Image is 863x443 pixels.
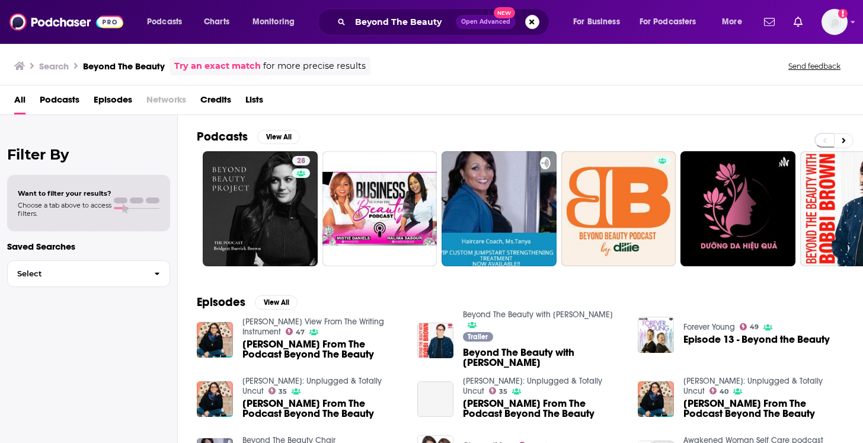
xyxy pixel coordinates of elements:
[9,11,123,33] img: Podchaser - Follow, Share and Rate Podcasts
[463,310,613,320] a: Beyond The Beauty with Bobbi Brown
[838,9,848,18] svg: Add a profile image
[146,90,186,114] span: Networks
[203,151,318,266] a: 28
[489,387,508,394] a: 35
[286,328,305,335] a: 47
[7,146,170,163] h2: Filter By
[468,333,488,340] span: Trailer
[269,387,287,394] a: 35
[296,330,305,335] span: 47
[197,129,300,144] a: PodcastsView All
[244,12,310,31] button: open menu
[174,59,261,73] a: Try an exact match
[242,339,403,359] a: Bobbi Brown From The Podcast Beyond The Beauty
[242,317,384,337] a: Arroe Collins View From The Writing Instrument
[197,381,233,417] img: Bobbi Brown From The Podcast Beyond The Beauty
[463,399,624,419] span: [PERSON_NAME] From The Podcast Beyond The Beauty
[456,15,516,29] button: Open AdvancedNew
[255,295,298,310] button: View All
[139,12,197,31] button: open menu
[789,12,807,32] a: Show notifications dropdown
[785,61,844,71] button: Send feedback
[200,90,231,114] a: Credits
[197,322,233,358] img: Bobbi Brown From The Podcast Beyond The Beauty
[632,12,714,31] button: open menu
[94,90,132,114] a: Episodes
[709,387,729,394] a: 40
[720,389,728,394] span: 40
[683,334,830,345] a: Episode 13 - Beyond the Beauty
[147,14,182,30] span: Podcasts
[292,156,310,165] a: 28
[683,376,823,396] a: Arroe Collins: Unplugged & Totally Uncut
[463,348,624,368] span: Beyond The Beauty with [PERSON_NAME]
[242,376,382,396] a: Arroe Collins: Unplugged & Totally Uncut
[14,90,25,114] a: All
[242,339,403,359] span: [PERSON_NAME] From The Podcast Beyond The Beauty
[499,389,507,394] span: 35
[197,295,245,310] h2: Episodes
[638,381,674,417] img: Bobbi Brown From The Podcast Beyond The Beauty
[683,399,844,419] span: [PERSON_NAME] From The Podcast Beyond The Beauty
[242,399,403,419] a: Bobbi Brown From The Podcast Beyond The Beauty
[252,14,295,30] span: Monitoring
[565,12,635,31] button: open menu
[683,399,844,419] a: Bobbi Brown From The Podcast Beyond The Beauty
[329,8,561,36] div: Search podcasts, credits, & more...
[7,241,170,252] p: Saved Searches
[242,399,403,419] span: [PERSON_NAME] From The Podcast Beyond The Beauty
[640,14,696,30] span: For Podcasters
[204,14,229,30] span: Charts
[759,12,779,32] a: Show notifications dropdown
[461,19,510,25] span: Open Advanced
[714,12,757,31] button: open menu
[18,189,111,197] span: Want to filter your results?
[297,155,305,167] span: 28
[417,323,453,359] img: Beyond The Beauty with Bobbi Brown
[197,129,248,144] h2: Podcasts
[722,14,742,30] span: More
[39,60,69,72] h3: Search
[350,12,456,31] input: Search podcasts, credits, & more...
[245,90,263,114] a: Lists
[83,60,165,72] h3: Beyond The Beauty
[463,348,624,368] a: Beyond The Beauty with Bobbi Brown
[263,59,366,73] span: for more precise results
[463,376,602,396] a: Arroe Collins: Unplugged & Totally Uncut
[494,7,515,18] span: New
[257,130,300,144] button: View All
[197,295,298,310] a: EpisodesView All
[40,90,79,114] a: Podcasts
[417,381,453,417] a: Bobbi Brown From The Podcast Beyond The Beauty
[573,14,620,30] span: For Business
[740,323,759,330] a: 49
[18,201,111,218] span: Choose a tab above to access filters.
[463,399,624,419] a: Bobbi Brown From The Podcast Beyond The Beauty
[8,270,145,278] span: Select
[638,317,674,353] img: Episode 13 - Beyond the Beauty
[822,9,848,35] span: Logged in as autumncomm
[750,324,759,330] span: 49
[822,9,848,35] button: Show profile menu
[7,260,170,287] button: Select
[196,12,236,31] a: Charts
[822,9,848,35] img: User Profile
[683,322,735,332] a: Forever Young
[279,389,287,394] span: 35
